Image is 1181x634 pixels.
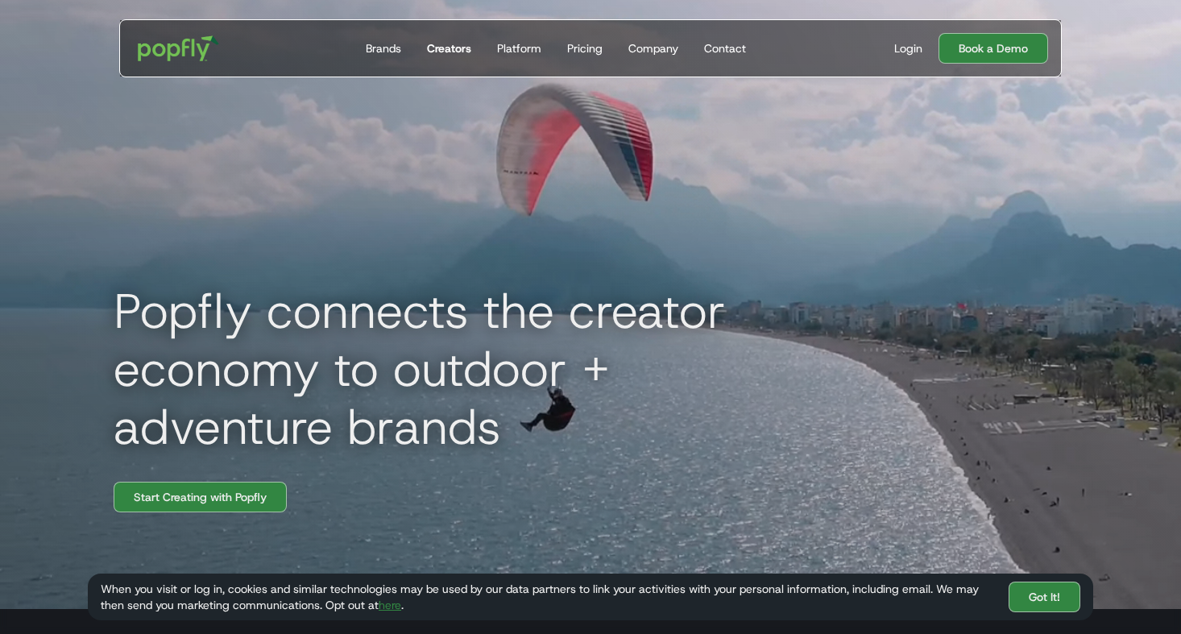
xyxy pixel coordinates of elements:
a: Book a Demo [939,33,1048,64]
div: Login [894,40,922,56]
a: Creators [421,20,478,77]
a: Contact [698,20,752,77]
a: Pricing [561,20,609,77]
a: Company [622,20,685,77]
a: Platform [491,20,548,77]
div: Contact [704,40,746,56]
div: Brands [366,40,401,56]
h1: Popfly connects the creator economy to outdoor + adventure brands [101,282,826,456]
div: Pricing [567,40,603,56]
a: Login [888,40,929,56]
div: Creators [427,40,471,56]
div: Company [628,40,678,56]
a: Got It! [1009,582,1080,612]
div: Platform [497,40,541,56]
a: Brands [359,20,408,77]
a: Start Creating with Popfly [114,482,287,512]
div: When you visit or log in, cookies and similar technologies may be used by our data partners to li... [101,581,996,613]
a: here [379,598,401,612]
a: home [126,24,230,73]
